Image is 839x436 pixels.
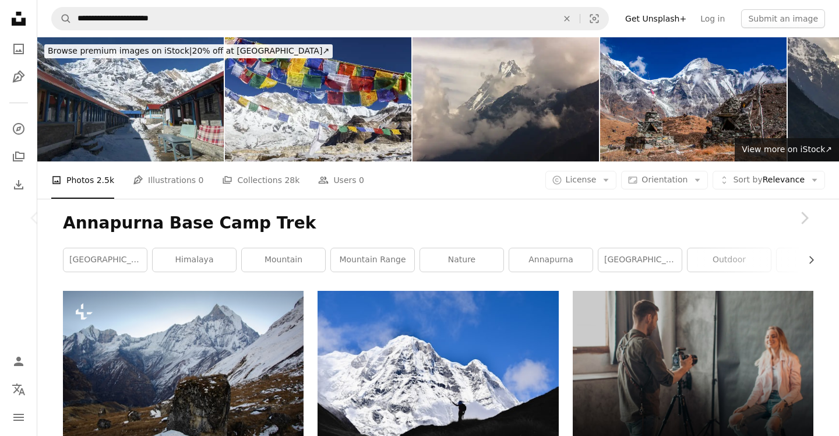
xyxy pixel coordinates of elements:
[413,37,599,161] img: Annapurna #7
[7,37,30,61] a: Photos
[63,365,304,376] a: a rocky outcropping in front of a mountain range
[51,7,609,30] form: Find visuals sitewide
[600,37,787,161] img: Mt. Api Base Camp Trek in the Himalaya Mountains of Nepal in Darchula
[7,65,30,89] a: Illustrations
[688,248,771,272] a: outdoor
[52,8,72,30] button: Search Unsplash
[64,248,147,272] a: [GEOGRAPHIC_DATA]
[554,8,580,30] button: Clear
[769,162,839,274] a: Next
[7,145,30,168] a: Collections
[7,378,30,401] button: Language
[331,248,414,272] a: mountain range
[641,175,688,184] span: Orientation
[37,37,340,65] a: Browse premium images on iStock|20% off at [GEOGRAPHIC_DATA]↗
[48,46,192,55] span: Browse premium images on iStock |
[284,174,299,187] span: 28k
[222,161,299,199] a: Collections 28k
[318,365,558,376] a: a person standing on a hill with a mountain in the background
[7,117,30,140] a: Explore
[598,248,682,272] a: [GEOGRAPHIC_DATA]
[509,248,593,272] a: annapurna
[733,174,805,186] span: Relevance
[713,171,825,189] button: Sort byRelevance
[359,174,364,187] span: 0
[199,174,204,187] span: 0
[133,161,203,199] a: Illustrations 0
[566,175,597,184] span: License
[420,248,503,272] a: nature
[153,248,236,272] a: himalaya
[7,406,30,429] button: Menu
[545,171,617,189] button: License
[741,9,825,28] button: Submit an image
[7,350,30,373] a: Log in / Sign up
[735,138,839,161] a: View more on iStock↗
[742,145,832,154] span: View more on iStock ↗
[48,46,329,55] span: 20% off at [GEOGRAPHIC_DATA] ↗
[621,171,708,189] button: Orientation
[242,248,325,272] a: mountain
[225,37,411,161] img: Buddhist Prayer Flags and Annapurna Mountain Range Nepal Himalaya Mountains
[733,175,762,184] span: Sort by
[37,37,224,161] img: Trekking Lodges and Annapurna South Mountain Peak, Nepal Himalaya Mountains
[618,9,693,28] a: Get Unsplash+
[318,161,364,199] a: Users 0
[693,9,732,28] a: Log in
[580,8,608,30] button: Visual search
[63,213,813,234] h1: Annapurna Base Camp Trek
